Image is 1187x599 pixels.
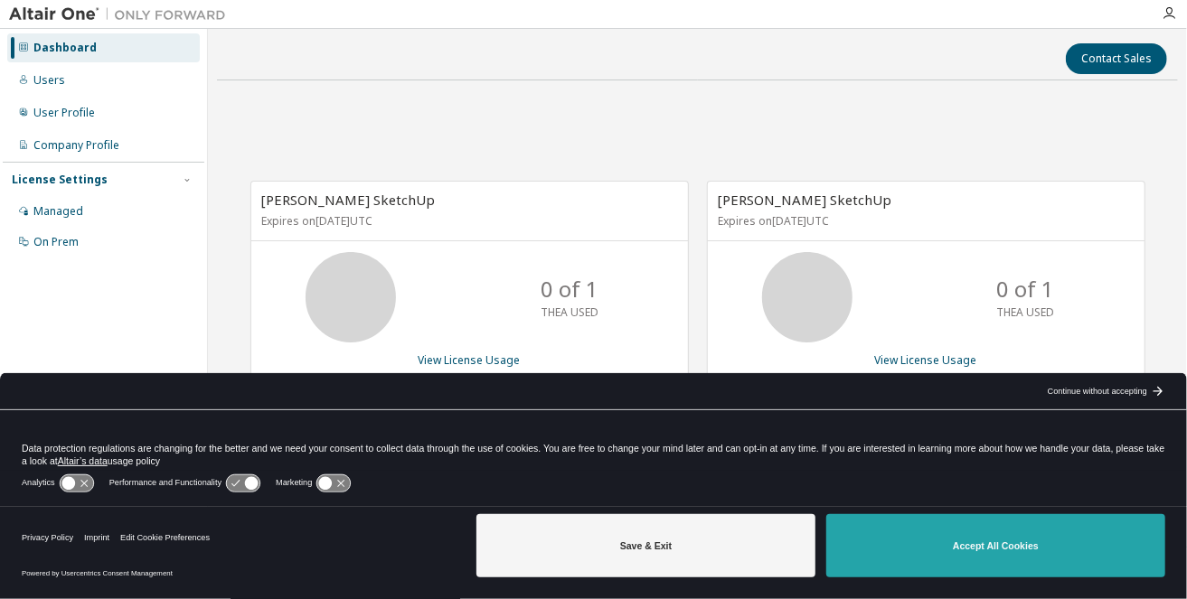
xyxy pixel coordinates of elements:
[419,352,521,368] a: View License Usage
[262,191,436,209] span: [PERSON_NAME] SketchUp
[33,138,119,153] div: Company Profile
[719,191,892,209] span: [PERSON_NAME] SketchUp
[719,213,1129,229] p: Expires on [DATE] UTC
[997,304,1055,320] p: THEA USED
[997,274,1055,304] p: 0 of 1
[12,173,108,187] div: License Settings
[541,304,598,320] p: THEA USED
[9,5,235,23] img: Altair One
[33,106,95,120] div: User Profile
[33,73,65,88] div: Users
[262,213,673,229] p: Expires on [DATE] UTC
[875,352,977,368] a: View License Usage
[541,274,598,304] p: 0 of 1
[33,41,97,55] div: Dashboard
[33,204,83,219] div: Managed
[33,235,79,249] div: On Prem
[1066,43,1167,74] button: Contact Sales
